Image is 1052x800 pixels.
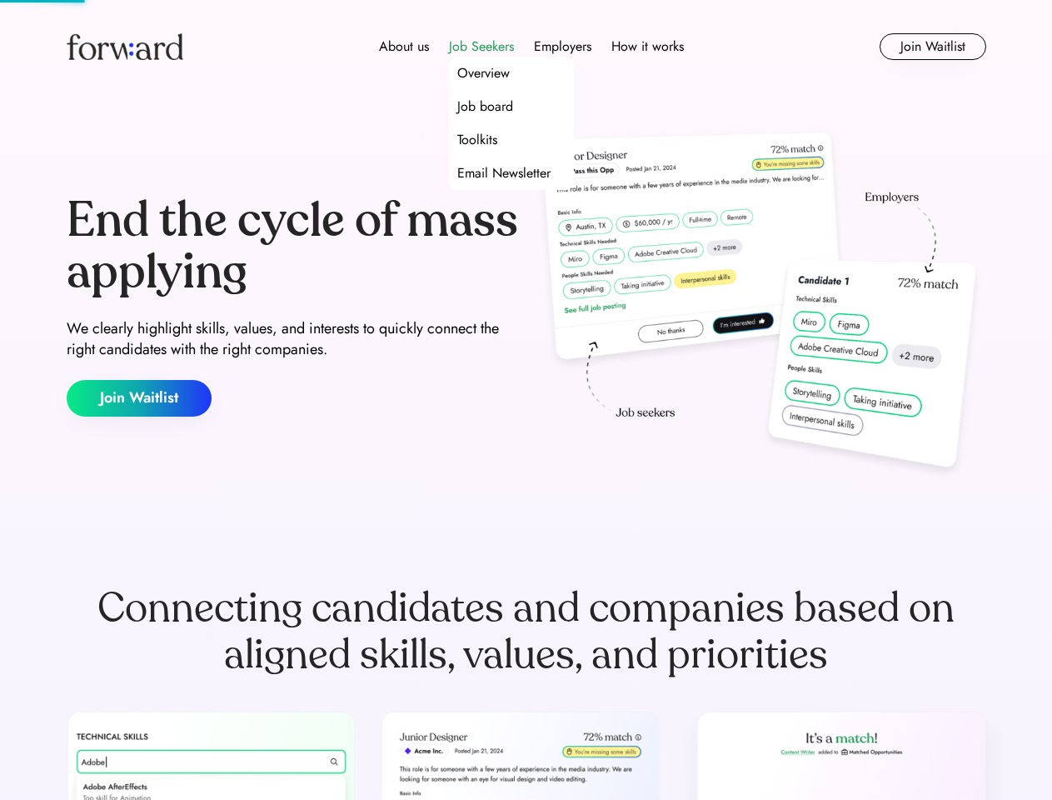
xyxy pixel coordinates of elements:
[457,130,497,150] div: Toolkits
[67,380,212,417] button: Join Waitlist
[457,163,551,183] div: Email Newsletter
[457,97,513,117] div: Job board
[67,318,520,360] div: We clearly highlight skills, values, and interests to quickly connect the right candidates with t...
[611,37,684,57] div: How it works
[533,127,986,485] img: hero-image.png
[457,63,510,83] div: Overview
[880,33,986,60] button: Join Waitlist
[67,33,183,60] img: Forward logo
[379,37,429,57] div: About us
[534,37,591,57] div: Employers
[67,195,520,297] div: End the cycle of mass applying
[67,585,986,678] div: Connecting candidates and companies based on aligned skills, values, and priorities
[449,37,514,57] div: Job Seekers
